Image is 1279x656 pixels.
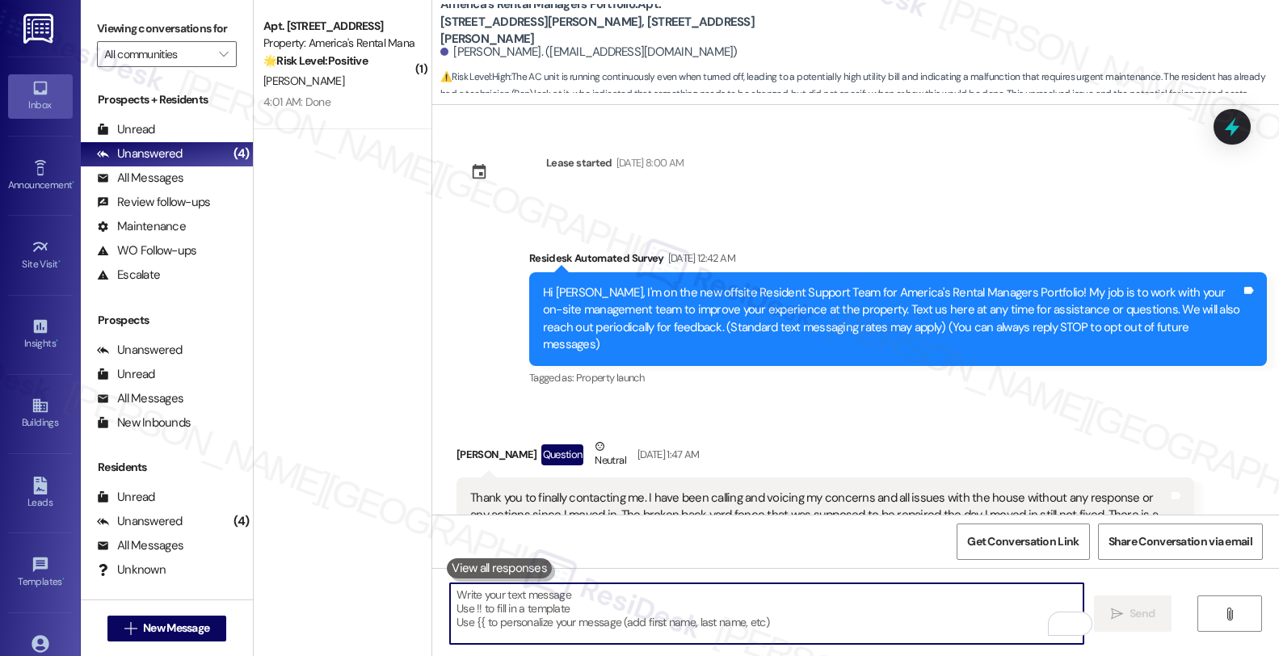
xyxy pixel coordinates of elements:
span: Property launch [576,371,644,385]
span: [PERSON_NAME] [263,74,344,88]
div: Prospects [81,312,253,329]
span: • [56,335,58,347]
div: Escalate [97,267,160,284]
input: All communities [104,41,211,67]
a: Leads [8,472,73,515]
a: Buildings [8,392,73,435]
div: Unanswered [97,145,183,162]
div: All Messages [97,170,183,187]
div: Residents [81,459,253,476]
div: Question [541,444,584,465]
div: All Messages [97,390,183,407]
div: Prospects + Residents [81,91,253,108]
label: Viewing conversations for [97,16,237,41]
div: [PERSON_NAME] [456,438,1194,477]
span: Share Conversation via email [1109,533,1252,550]
div: Unanswered [97,342,183,359]
span: Send [1130,605,1155,622]
div: (4) [229,509,253,534]
button: Send [1094,595,1172,632]
div: All Messages [97,537,183,554]
span: : The AC unit is running continuously even when turned off, leading to a potentially high utility... [440,69,1279,120]
div: New Inbounds [97,414,191,431]
button: Share Conversation via email [1098,524,1263,560]
span: New Message [143,620,209,637]
span: Get Conversation Link [967,533,1079,550]
div: Unknown [97,561,166,578]
div: Hi [PERSON_NAME], I'm on the new offsite Resident Support Team for America's Rental Managers Port... [543,284,1241,354]
span: • [58,256,61,267]
div: (4) [229,141,253,166]
a: Templates • [8,551,73,595]
div: Unread [97,366,155,383]
div: Neutral [591,438,629,472]
div: Property: America's Rental Managers Portfolio [263,35,413,52]
div: WO Follow-ups [97,242,196,259]
div: Thank you to finally contacting me. I have been calling and voicing my concerns and all issues wi... [470,490,1168,594]
a: Inbox [8,74,73,118]
span: • [72,177,74,188]
div: Unanswered [97,513,183,530]
div: Residesk Automated Survey [529,250,1267,272]
button: Get Conversation Link [957,524,1089,560]
div: Apt. [STREET_ADDRESS] [263,18,413,35]
strong: 🌟 Risk Level: Positive [263,53,368,68]
a: Site Visit • [8,233,73,277]
i:  [1111,608,1123,620]
i:  [1223,608,1235,620]
strong: ⚠️ Risk Level: High [440,70,510,83]
span: • [62,574,65,585]
div: 4:01 AM: Done [263,95,330,109]
i:  [219,48,228,61]
i:  [124,622,137,635]
div: [DATE] 12:42 AM [664,250,735,267]
div: [DATE] 1:47 AM [633,446,700,463]
button: New Message [107,616,227,641]
div: Maintenance [97,218,186,235]
a: Insights • [8,313,73,356]
div: [DATE] 8:00 AM [612,154,684,171]
div: Tagged as: [529,366,1267,389]
div: [PERSON_NAME]. ([EMAIL_ADDRESS][DOMAIN_NAME]) [440,44,738,61]
img: ResiDesk Logo [23,14,57,44]
div: Unread [97,489,155,506]
div: Review follow-ups [97,194,210,211]
div: Unread [97,121,155,138]
div: Lease started [546,154,612,171]
textarea: To enrich screen reader interactions, please activate Accessibility in Grammarly extension settings [450,583,1083,644]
